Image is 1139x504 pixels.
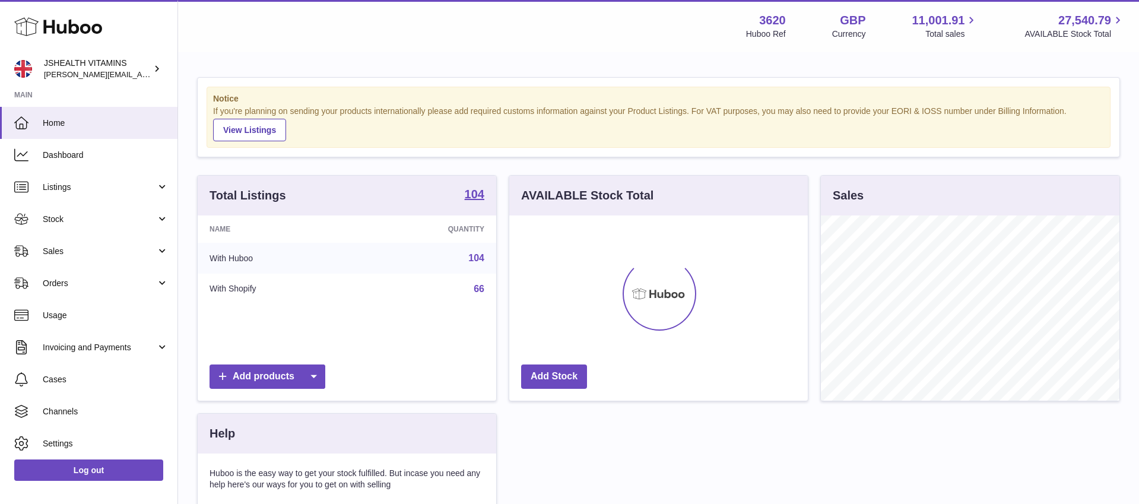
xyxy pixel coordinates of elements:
a: 104 [468,253,484,263]
span: [PERSON_NAME][EMAIL_ADDRESS][DOMAIN_NAME] [44,69,238,79]
div: Huboo Ref [746,28,786,40]
span: Orders [43,278,156,289]
img: francesca@jshealthvitamins.com [14,60,32,78]
div: If you're planning on sending your products internationally please add required customs informati... [213,106,1104,141]
a: View Listings [213,119,286,141]
span: 27,540.79 [1058,12,1111,28]
a: 104 [465,188,484,202]
a: Add products [210,364,325,389]
span: Settings [43,438,169,449]
h3: Sales [833,188,864,204]
strong: 3620 [759,12,786,28]
a: 11,001.91 Total sales [912,12,978,40]
span: Usage [43,310,169,321]
span: Listings [43,182,156,193]
span: AVAILABLE Stock Total [1024,28,1125,40]
h3: Help [210,426,235,442]
strong: Notice [213,93,1104,104]
span: Dashboard [43,150,169,161]
td: With Huboo [198,243,358,274]
span: Channels [43,406,169,417]
span: Invoicing and Payments [43,342,156,353]
span: Total sales [925,28,978,40]
p: Huboo is the easy way to get your stock fulfilled. But incase you need any help here's our ways f... [210,468,484,490]
a: Log out [14,459,163,481]
span: 11,001.91 [912,12,964,28]
th: Quantity [358,215,496,243]
td: With Shopify [198,274,358,305]
span: Cases [43,374,169,385]
h3: Total Listings [210,188,286,204]
div: Currency [832,28,866,40]
div: JSHEALTH VITAMINS [44,58,151,80]
span: Sales [43,246,156,257]
th: Name [198,215,358,243]
strong: 104 [465,188,484,200]
h3: AVAILABLE Stock Total [521,188,653,204]
a: Add Stock [521,364,587,389]
span: Stock [43,214,156,225]
a: 27,540.79 AVAILABLE Stock Total [1024,12,1125,40]
span: Home [43,118,169,129]
a: 66 [474,284,484,294]
strong: GBP [840,12,865,28]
